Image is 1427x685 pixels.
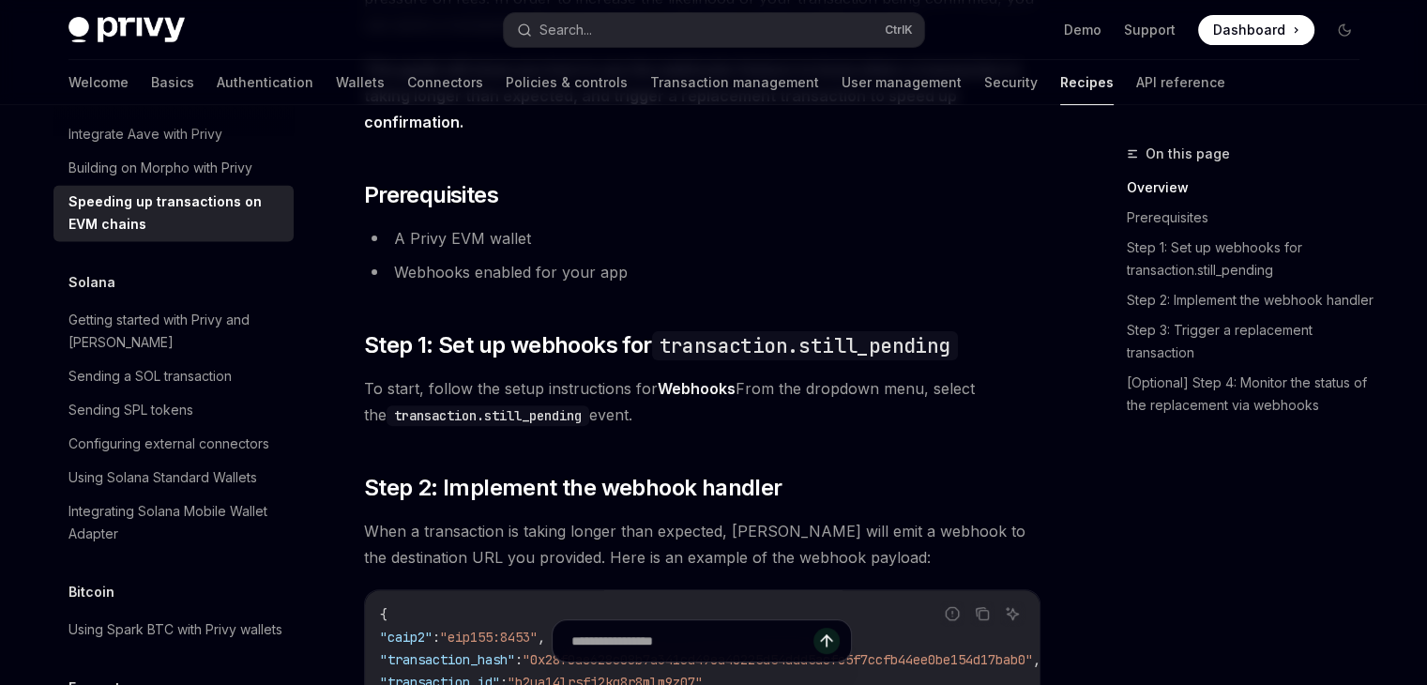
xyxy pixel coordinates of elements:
[151,60,194,105] a: Basics
[364,330,958,360] span: Step 1: Set up webhooks for
[970,601,994,626] button: Copy the contents from the code block
[1329,15,1359,45] button: Toggle dark mode
[68,399,193,421] div: Sending SPL tokens
[1127,285,1374,315] a: Step 2: Implement the webhook handler
[53,613,294,647] a: Using Spark BTC with Privy wallets
[539,19,592,41] div: Search...
[1213,21,1285,39] span: Dashboard
[364,473,782,503] span: Step 2: Implement the webhook handler
[68,60,129,105] a: Welcome
[336,60,385,105] a: Wallets
[1198,15,1314,45] a: Dashboard
[364,375,1040,428] span: To start, follow the setup instructions for From the dropdown menu, select the event.
[380,606,387,623] span: {
[1064,21,1101,39] a: Demo
[364,60,1020,131] strong: This guide will show you how to use the webhooks feature to know when a transaction is taking lon...
[68,466,257,489] div: Using Solana Standard Wallets
[53,495,294,551] a: Integrating Solana Mobile Wallet Adapter
[68,618,282,641] div: Using Spark BTC with Privy wallets
[53,359,294,393] a: Sending a SOL transaction
[652,331,958,360] code: transaction.still_pending
[1146,143,1230,165] span: On this page
[68,157,252,179] div: Building on Morpho with Privy
[813,628,840,654] button: Send message
[506,60,628,105] a: Policies & controls
[53,393,294,427] a: Sending SPL tokens
[940,601,964,626] button: Report incorrect code
[1124,21,1176,39] a: Support
[53,185,294,241] a: Speeding up transactions on EVM chains
[650,60,819,105] a: Transaction management
[1060,60,1114,105] a: Recipes
[68,271,115,294] h5: Solana
[1136,60,1225,105] a: API reference
[387,405,589,426] code: transaction.still_pending
[984,60,1038,105] a: Security
[658,379,736,399] a: Webhooks
[68,17,185,43] img: dark logo
[1127,233,1374,285] a: Step 1: Set up webhooks for transaction.still_pending
[68,190,282,236] div: Speeding up transactions on EVM chains
[68,433,269,455] div: Configuring external connectors
[407,60,483,105] a: Connectors
[53,151,294,185] a: Building on Morpho with Privy
[53,461,294,495] a: Using Solana Standard Wallets
[217,60,313,105] a: Authentication
[364,180,498,210] span: Prerequisites
[1127,203,1374,233] a: Prerequisites
[364,518,1040,571] span: When a transaction is taking longer than expected, [PERSON_NAME] will emit a webhook to the desti...
[68,581,114,603] h5: Bitcoin
[68,365,232,388] div: Sending a SOL transaction
[68,309,282,354] div: Getting started with Privy and [PERSON_NAME]
[68,500,282,545] div: Integrating Solana Mobile Wallet Adapter
[504,13,924,47] button: Search...CtrlK
[1127,173,1374,203] a: Overview
[1127,368,1374,420] a: [Optional] Step 4: Monitor the status of the replacement via webhooks
[53,303,294,359] a: Getting started with Privy and [PERSON_NAME]
[364,225,1040,251] li: A Privy EVM wallet
[1127,315,1374,368] a: Step 3: Trigger a replacement transaction
[364,259,1040,285] li: Webhooks enabled for your app
[842,60,962,105] a: User management
[885,23,913,38] span: Ctrl K
[1000,601,1025,626] button: Ask AI
[53,427,294,461] a: Configuring external connectors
